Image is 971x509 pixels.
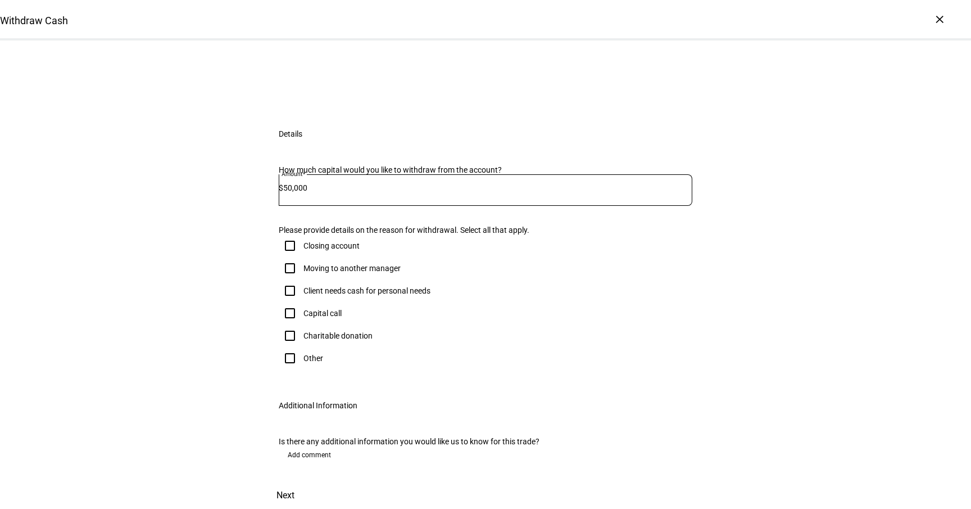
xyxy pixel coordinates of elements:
div: Other [303,354,323,363]
span: $ [279,183,283,192]
div: Client needs cash for personal needs [303,286,430,295]
span: Next [276,482,294,509]
div: How much capital would you like to withdraw from the account? [279,165,692,174]
button: Next [261,482,310,509]
div: Please provide details on the reason for withdrawal. Select all that apply. [279,226,692,235]
span: Add comment [288,446,331,464]
div: Charitable donation [303,331,373,340]
div: Additional Information [279,401,357,410]
div: Details [279,129,302,138]
div: × [931,10,949,28]
div: Is there any additional information you would like us to know for this trade? [279,437,692,446]
div: Moving to another manager [303,264,401,273]
div: Capital call [303,309,342,318]
button: Add comment [279,446,340,464]
mat-label: Amount* [282,170,305,177]
div: Closing account [303,241,360,250]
